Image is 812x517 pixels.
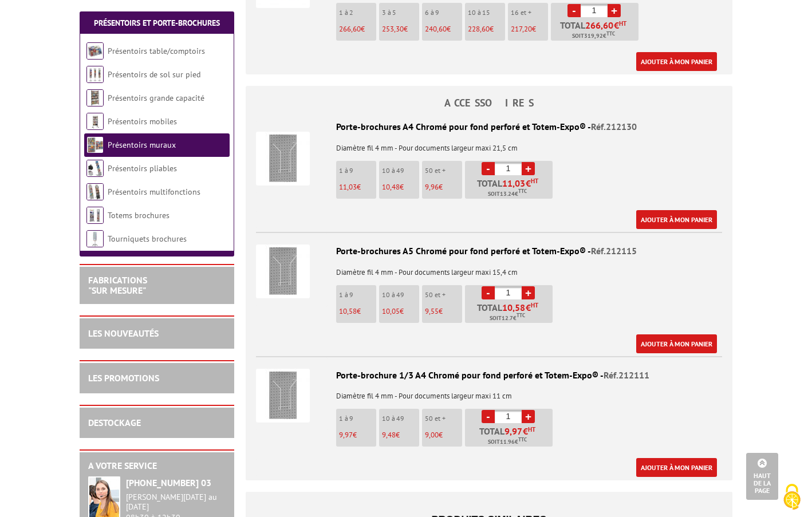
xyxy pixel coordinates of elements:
p: € [339,183,376,191]
span: Soit € [572,31,615,41]
span: 9,48 [382,430,396,440]
a: Ajouter à mon panier [636,52,717,71]
p: € [468,25,505,33]
img: Présentoirs de sol sur pied [86,66,104,83]
a: LES NOUVEAUTÉS [88,327,159,339]
span: 240,60 [425,24,447,34]
span: Soit € [490,314,525,323]
a: Ajouter à mon panier [636,210,717,229]
span: 266,60 [585,21,614,30]
p: 1 à 2 [339,9,376,17]
span: 266,60 [339,24,361,34]
a: Totems brochures [108,210,170,220]
p: € [425,183,462,191]
img: Porte-brochures A4 Chromé pour fond perforé et Totem-Expo® [256,132,310,186]
a: Présentoirs mobiles [108,116,177,127]
p: € [339,431,376,439]
sup: TTC [606,30,615,37]
sup: TTC [517,312,525,318]
a: Présentoirs grande capacité [108,93,204,103]
h2: A votre service [88,461,226,471]
sup: HT [531,177,538,185]
p: 50 et + [425,167,462,175]
img: Cookies (fenêtre modale) [778,483,806,511]
span: 253,30 [382,24,404,34]
span: 11,03 [339,182,357,192]
a: - [482,162,495,175]
img: Présentoirs pliables [86,160,104,177]
strong: [PHONE_NUMBER] 03 [126,477,211,488]
div: Porte-brochures A5 Chromé pour fond perforé et Totem-Expo® - [256,244,722,258]
p: 10 à 49 [382,415,419,423]
span: 228,60 [468,24,490,34]
p: 3 à 5 [382,9,419,17]
sup: HT [531,301,538,309]
span: 9,55 [425,306,439,316]
p: 1 à 9 [339,167,376,175]
p: 10 à 15 [468,9,505,17]
p: € [382,183,419,191]
span: 319,92 [584,31,603,41]
a: + [608,4,621,17]
span: 9,96 [425,182,439,192]
p: 10 à 49 [382,167,419,175]
sup: TTC [518,436,527,443]
p: € [382,25,419,33]
span: € [502,303,538,312]
a: FABRICATIONS"Sur Mesure" [88,274,147,296]
img: Totems brochures [86,207,104,224]
span: 12.7 [502,314,513,323]
p: 6 à 9 [425,9,462,17]
p: € [339,25,376,33]
p: € [511,25,548,33]
span: 9,97 [504,427,523,436]
a: Présentoirs muraux [108,140,176,150]
a: Présentoirs pliables [108,163,177,173]
span: € [504,427,535,436]
p: Diamètre fil 4 mm - Pour documents largeur maxi 11 cm [256,384,722,400]
img: Présentoirs multifonctions [86,183,104,200]
div: Porte-brochure 1/3 A4 Chromé pour fond perforé et Totem-Expo® - [256,369,722,382]
p: 1 à 9 [339,291,376,299]
a: - [482,410,495,423]
a: Présentoirs et Porte-brochures [94,18,220,28]
span: Soit € [488,190,527,199]
a: - [482,286,495,299]
p: 50 et + [425,415,462,423]
span: € [502,179,538,188]
p: € [339,307,376,315]
p: Diamètre fil 4 mm - Pour documents largeur maxi 15,4 cm [256,261,722,277]
span: Réf.212130 [591,121,637,132]
span: Soit € [488,437,527,447]
a: Ajouter à mon panier [636,458,717,477]
p: 16 et + [511,9,548,17]
h4: ACCESSOIRES [246,97,732,109]
img: Présentoirs grande capacité [86,89,104,106]
a: + [522,162,535,175]
sup: HT [528,425,535,433]
a: - [567,4,581,17]
a: Présentoirs de sol sur pied [108,69,200,80]
span: 13.24 [500,190,515,199]
span: Réf.212115 [591,245,637,256]
a: Présentoirs multifonctions [108,187,200,197]
p: € [382,307,419,315]
a: + [522,286,535,299]
span: 10,58 [502,303,526,312]
img: Porte-brochure 1/3 A4 Chromé pour fond perforé et Totem-Expo® [256,369,310,423]
p: Total [468,179,553,199]
img: Présentoirs table/comptoirs [86,42,104,60]
a: Tourniquets brochures [108,234,187,244]
img: Présentoirs muraux [86,136,104,153]
a: Haut de la page [746,453,778,500]
p: 1 à 9 [339,415,376,423]
p: € [382,431,419,439]
span: 9,97 [339,430,353,440]
p: € [425,431,462,439]
span: 217,20 [511,24,532,34]
sup: HT [619,19,626,27]
span: 11.96 [500,437,515,447]
p: € [425,25,462,33]
p: Total [468,303,553,323]
p: 50 et + [425,291,462,299]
